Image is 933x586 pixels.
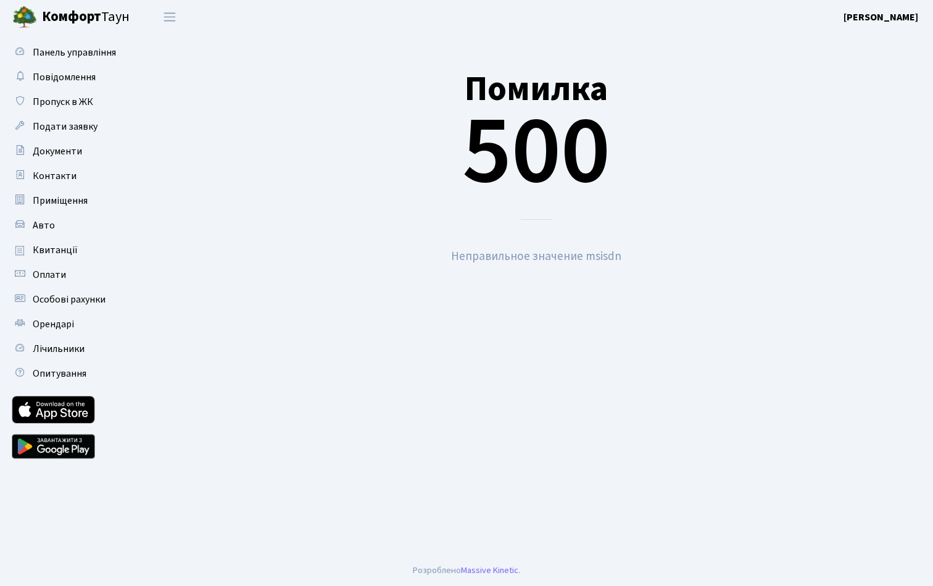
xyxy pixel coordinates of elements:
span: Орендарі [33,317,74,331]
span: Особові рахунки [33,293,106,306]
a: [PERSON_NAME] [844,10,918,25]
div: Розроблено . [413,564,520,577]
a: Контакти [6,164,130,188]
span: Контакти [33,169,77,183]
a: Оплати [6,262,130,287]
a: Приміщення [6,188,130,213]
span: Таун [42,7,130,28]
span: Документи [33,144,82,158]
a: Пропуск в ЖК [6,90,130,114]
small: Помилка [465,65,608,114]
span: Лічильники [33,342,85,356]
img: logo.png [12,5,37,30]
a: Подати заявку [6,114,130,139]
a: Квитанції [6,238,130,262]
a: Панель управління [6,40,130,65]
span: Квитанції [33,243,78,257]
a: Massive Kinetic [461,564,518,577]
span: Панель управління [33,46,116,59]
a: Повідомлення [6,65,130,90]
span: Приміщення [33,194,88,207]
a: Опитування [6,361,130,386]
button: Переключити навігацію [154,7,185,27]
div: 500 [157,39,914,220]
span: Опитування [33,367,86,380]
a: Орендарі [6,312,130,337]
span: Повідомлення [33,70,96,84]
a: Документи [6,139,130,164]
span: Оплати [33,268,66,282]
span: Пропуск в ЖК [33,95,93,109]
small: Неправильное значение msisdn [451,248,621,265]
a: Особові рахунки [6,287,130,312]
b: Комфорт [42,7,101,27]
span: Авто [33,219,55,232]
a: Авто [6,213,130,238]
a: Лічильники [6,337,130,361]
b: [PERSON_NAME] [844,10,918,24]
span: Подати заявку [33,120,97,133]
